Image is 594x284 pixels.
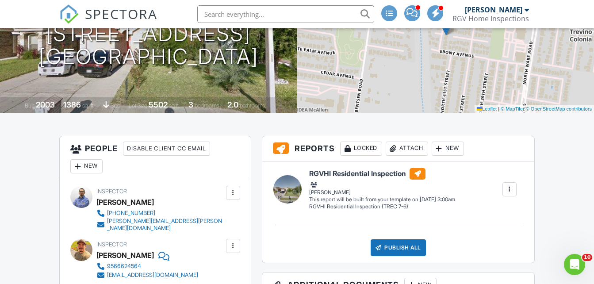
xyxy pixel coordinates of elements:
[39,22,258,69] h1: [STREET_ADDRESS] [GEOGRAPHIC_DATA]
[188,100,193,109] div: 3
[526,106,592,111] a: © OpenStreetMap contributors
[111,102,120,109] span: slab
[309,203,455,211] div: RGVHI Residential Inspection (TREC 7-6)
[96,188,127,195] span: Inspector
[340,142,382,156] div: Locked
[169,102,180,109] span: sq.ft.
[309,180,455,196] div: [PERSON_NAME]
[25,102,34,109] span: Built
[498,106,499,111] span: |
[262,136,534,161] h3: Reports
[70,159,103,173] div: New
[197,5,374,23] input: Search everything...
[149,100,168,109] div: 5502
[96,262,198,271] a: 9566624564
[227,100,238,109] div: 2.0
[195,102,219,109] span: bedrooms
[107,263,141,270] div: 9566624564
[371,239,426,256] div: Publish All
[96,218,224,232] a: [PERSON_NAME][EMAIL_ADDRESS][PERSON_NAME][DOMAIN_NAME]
[432,142,464,156] div: New
[309,168,455,180] h6: RGVHI Residential Inspection
[564,254,585,275] iframe: Intercom live chat
[59,4,79,24] img: The Best Home Inspection Software - Spectora
[129,102,147,109] span: Lot Size
[63,100,81,109] div: 1386
[82,102,95,109] span: sq. ft.
[36,100,55,109] div: 2003
[96,209,224,218] a: [PHONE_NUMBER]
[477,106,497,111] a: Leaflet
[96,196,154,209] div: [PERSON_NAME]
[96,249,154,262] div: [PERSON_NAME]
[107,210,155,217] div: [PHONE_NUMBER]
[107,218,224,232] div: [PERSON_NAME][EMAIL_ADDRESS][PERSON_NAME][DOMAIN_NAME]
[123,142,210,156] div: Disable Client CC Email
[582,254,592,261] span: 10
[452,14,529,23] div: RGV Home Inspections
[309,196,455,203] div: This report will be built from your template on [DATE] 3:00am
[85,4,157,23] span: SPECTORA
[96,271,198,280] a: [EMAIL_ADDRESS][DOMAIN_NAME]
[240,102,265,109] span: bathrooms
[60,136,251,179] h3: People
[59,12,157,31] a: SPECTORA
[501,106,525,111] a: © MapTiler
[96,241,127,248] span: Inspector
[465,5,522,14] div: [PERSON_NAME]
[107,272,198,279] div: [EMAIL_ADDRESS][DOMAIN_NAME]
[386,142,428,156] div: Attach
